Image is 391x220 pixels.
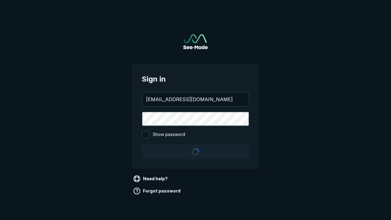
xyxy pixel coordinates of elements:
span: Show password [153,131,185,138]
input: your@email.com [142,93,249,106]
a: Need help? [132,174,170,184]
img: See-Mode Logo [183,34,208,49]
a: Go to sign in [183,34,208,49]
span: Sign in [142,74,249,85]
a: Forgot password [132,186,183,196]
